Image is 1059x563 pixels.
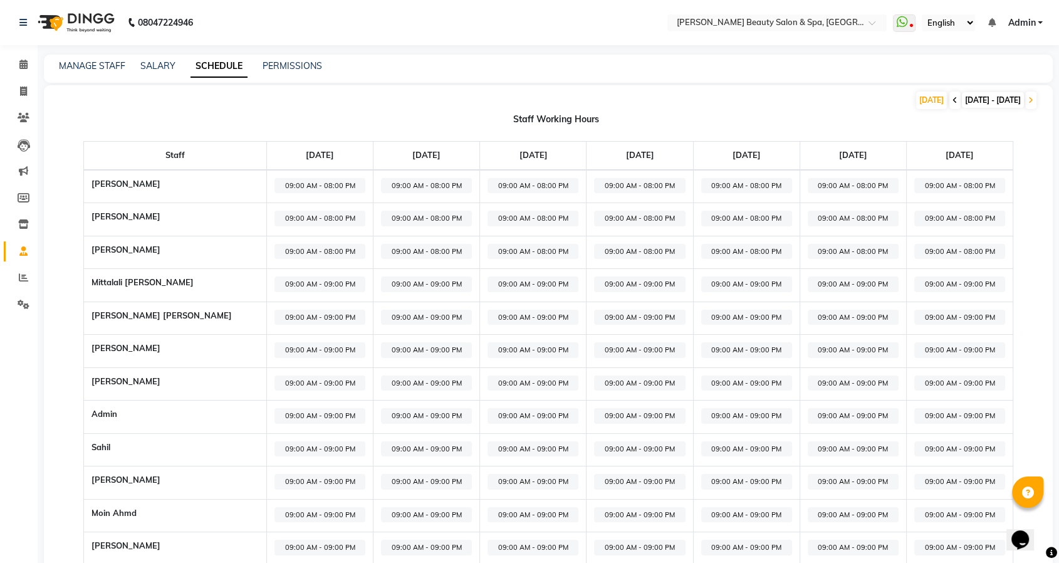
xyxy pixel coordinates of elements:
[488,244,578,260] span: 09:00 AM - 08:00 PM
[274,310,365,325] span: 09:00 AM - 09:00 PM
[84,367,267,401] th: [PERSON_NAME]
[381,540,472,555] span: 09:00 AM - 09:00 PM
[701,408,792,424] span: 09:00 AM - 09:00 PM
[914,310,1005,325] span: 09:00 AM - 09:00 PM
[594,276,685,292] span: 09:00 AM - 09:00 PM
[84,335,267,368] th: [PERSON_NAME]
[274,178,365,194] span: 09:00 AM - 08:00 PM
[381,310,472,325] span: 09:00 AM - 09:00 PM
[808,244,899,260] span: 09:00 AM - 08:00 PM
[594,441,685,457] span: 09:00 AM - 09:00 PM
[84,203,267,236] th: [PERSON_NAME]
[914,507,1005,523] span: 09:00 AM - 09:00 PM
[701,507,792,523] span: 09:00 AM - 09:00 PM
[594,211,685,226] span: 09:00 AM - 08:00 PM
[587,142,693,170] th: [DATE]
[84,433,267,466] th: Sahil
[701,342,792,358] span: 09:00 AM - 09:00 PM
[1008,16,1035,29] span: Admin
[381,474,472,490] span: 09:00 AM - 09:00 PM
[594,474,685,490] span: 09:00 AM - 09:00 PM
[480,142,587,170] th: [DATE]
[488,276,578,292] span: 09:00 AM - 09:00 PM
[701,310,792,325] span: 09:00 AM - 09:00 PM
[594,507,685,523] span: 09:00 AM - 09:00 PM
[84,401,267,434] th: Admin
[274,441,365,457] span: 09:00 AM - 09:00 PM
[808,507,899,523] span: 09:00 AM - 09:00 PM
[808,211,899,226] span: 09:00 AM - 08:00 PM
[267,142,373,170] th: [DATE]
[594,342,685,358] span: 09:00 AM - 09:00 PM
[84,466,267,500] th: [PERSON_NAME]
[84,142,267,170] th: Staff
[914,474,1005,490] span: 09:00 AM - 09:00 PM
[488,310,578,325] span: 09:00 AM - 09:00 PM
[488,178,578,194] span: 09:00 AM - 08:00 PM
[808,474,899,490] span: 09:00 AM - 09:00 PM
[381,342,472,358] span: 09:00 AM - 09:00 PM
[914,408,1005,424] span: 09:00 AM - 09:00 PM
[381,211,472,226] span: 09:00 AM - 08:00 PM
[488,474,578,490] span: 09:00 AM - 09:00 PM
[381,441,472,457] span: 09:00 AM - 09:00 PM
[274,540,365,555] span: 09:00 AM - 09:00 PM
[701,244,792,260] span: 09:00 AM - 08:00 PM
[373,142,480,170] th: [DATE]
[138,5,193,40] b: 08047224946
[84,499,267,532] th: Moin Ahmd
[914,244,1005,260] span: 09:00 AM - 08:00 PM
[914,276,1005,292] span: 09:00 AM - 09:00 PM
[914,376,1005,391] span: 09:00 AM - 09:00 PM
[59,60,125,71] a: MANAGE STAFF
[701,178,792,194] span: 09:00 AM - 08:00 PM
[693,142,800,170] th: [DATE]
[906,142,1013,170] th: [DATE]
[594,310,685,325] span: 09:00 AM - 09:00 PM
[274,474,365,490] span: 09:00 AM - 09:00 PM
[914,540,1005,555] span: 09:00 AM - 09:00 PM
[84,302,267,335] th: [PERSON_NAME] [PERSON_NAME]
[808,408,899,424] span: 09:00 AM - 09:00 PM
[914,178,1005,194] span: 09:00 AM - 08:00 PM
[140,60,175,71] a: SALARY
[274,376,365,391] span: 09:00 AM - 09:00 PM
[274,244,365,260] span: 09:00 AM - 08:00 PM
[594,244,685,260] span: 09:00 AM - 08:00 PM
[263,60,322,71] a: PERMISSIONS
[274,211,365,226] span: 09:00 AM - 08:00 PM
[381,507,472,523] span: 09:00 AM - 09:00 PM
[381,376,472,391] span: 09:00 AM - 09:00 PM
[808,310,899,325] span: 09:00 AM - 09:00 PM
[32,5,118,40] img: logo
[1006,513,1046,550] iframe: chat widget
[800,142,906,170] th: [DATE]
[808,376,899,391] span: 09:00 AM - 09:00 PM
[701,276,792,292] span: 09:00 AM - 09:00 PM
[488,376,578,391] span: 09:00 AM - 09:00 PM
[808,342,899,358] span: 09:00 AM - 09:00 PM
[808,441,899,457] span: 09:00 AM - 09:00 PM
[488,540,578,555] span: 09:00 AM - 09:00 PM
[916,92,947,109] div: [DATE]
[84,170,267,203] th: [PERSON_NAME]
[914,211,1005,226] span: 09:00 AM - 08:00 PM
[381,276,472,292] span: 09:00 AM - 09:00 PM
[914,342,1005,358] span: 09:00 AM - 09:00 PM
[701,376,792,391] span: 09:00 AM - 09:00 PM
[488,408,578,424] span: 09:00 AM - 09:00 PM
[594,540,685,555] span: 09:00 AM - 09:00 PM
[701,441,792,457] span: 09:00 AM - 09:00 PM
[701,540,792,555] span: 09:00 AM - 09:00 PM
[274,342,365,358] span: 09:00 AM - 09:00 PM
[59,113,1053,126] div: Staff Working Hours
[488,342,578,358] span: 09:00 AM - 09:00 PM
[808,540,899,555] span: 09:00 AM - 09:00 PM
[274,507,365,523] span: 09:00 AM - 09:00 PM
[962,92,1024,108] span: [DATE] - [DATE]
[190,55,248,78] a: SCHEDULE
[488,441,578,457] span: 09:00 AM - 09:00 PM
[381,408,472,424] span: 09:00 AM - 09:00 PM
[594,178,685,194] span: 09:00 AM - 08:00 PM
[701,211,792,226] span: 09:00 AM - 08:00 PM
